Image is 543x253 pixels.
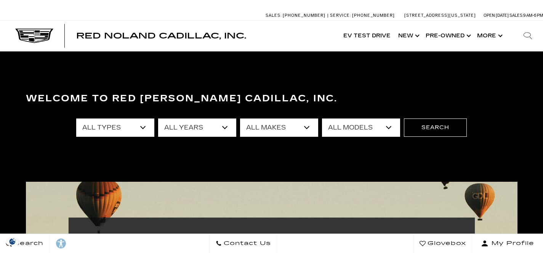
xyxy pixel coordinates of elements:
[4,237,21,245] img: Opt-Out Icon
[327,13,397,18] a: Service: [PHONE_NUMBER]
[404,13,476,18] a: [STREET_ADDRESS][US_STATE]
[26,91,517,106] h3: Welcome to Red [PERSON_NAME] Cadillac, Inc.
[426,238,466,249] span: Glovebox
[473,21,505,51] button: More
[266,13,282,18] span: Sales:
[352,13,395,18] span: [PHONE_NUMBER]
[340,21,394,51] a: EV Test Drive
[15,29,53,43] img: Cadillac Dark Logo with Cadillac White Text
[240,118,318,137] select: Filter by make
[330,13,351,18] span: Service:
[509,13,523,18] span: Sales:
[283,13,325,18] span: [PHONE_NUMBER]
[222,238,271,249] span: Contact Us
[210,234,277,253] a: Contact Us
[422,21,473,51] a: Pre-Owned
[76,31,246,40] span: Red Noland Cadillac, Inc.
[523,13,543,18] span: 9 AM-6 PM
[489,238,534,249] span: My Profile
[472,234,543,253] button: Open user profile menu
[4,237,21,245] section: Click to Open Cookie Consent Modal
[322,118,400,137] select: Filter by model
[413,234,472,253] a: Glovebox
[394,21,422,51] a: New
[12,238,43,249] span: Search
[266,13,327,18] a: Sales: [PHONE_NUMBER]
[158,118,236,137] select: Filter by year
[76,32,246,40] a: Red Noland Cadillac, Inc.
[404,118,467,137] button: Search
[76,118,154,137] select: Filter by type
[484,13,509,18] span: Open [DATE]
